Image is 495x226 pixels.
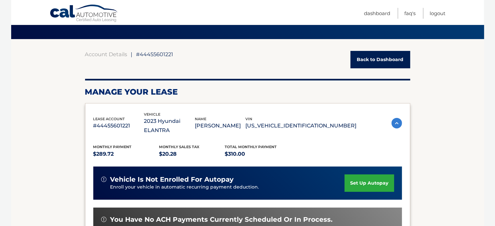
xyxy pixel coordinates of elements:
a: set up autopay [345,174,394,192]
span: #44455601221 [136,51,173,57]
span: vehicle [144,112,160,117]
span: Total Monthly Payment [225,145,277,149]
span: | [131,51,133,57]
p: $310.00 [225,149,291,159]
p: Enroll your vehicle in automatic recurring payment deduction. [110,184,345,191]
span: lease account [93,117,125,121]
a: Logout [430,8,446,19]
p: $289.72 [93,149,159,159]
a: Back to Dashboard [350,51,410,68]
span: vehicle is not enrolled for autopay [110,175,234,184]
img: alert-white.svg [101,217,106,222]
a: Dashboard [364,8,391,19]
span: Monthly Payment [93,145,132,149]
h2: Manage Your Lease [85,87,410,97]
span: name [195,117,206,121]
img: alert-white.svg [101,177,106,182]
p: [US_VEHICLE_IDENTIFICATION_NUMBER] [246,121,357,130]
a: Cal Automotive [50,4,119,23]
a: FAQ's [405,8,416,19]
a: Account Details [85,51,127,57]
span: You have no ACH payments currently scheduled or in process. [110,215,333,224]
img: accordion-active.svg [392,118,402,128]
span: Monthly sales Tax [159,145,199,149]
p: #44455601221 [93,121,144,130]
p: [PERSON_NAME] [195,121,246,130]
span: vin [246,117,253,121]
p: 2023 Hyundai ELANTRA [144,117,195,135]
p: $20.28 [159,149,225,159]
